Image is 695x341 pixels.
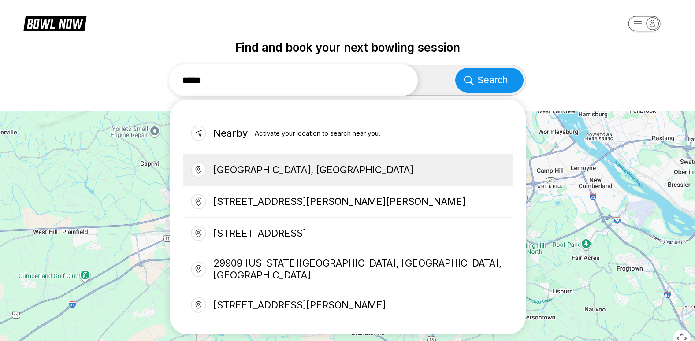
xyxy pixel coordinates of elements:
[183,186,513,218] div: [STREET_ADDRESS][PERSON_NAME][PERSON_NAME]
[183,154,513,186] div: [GEOGRAPHIC_DATA], [GEOGRAPHIC_DATA]
[455,68,524,93] button: Search
[255,127,380,139] p: Activate your location to search near you.
[183,218,513,249] div: [STREET_ADDRESS]
[183,113,513,154] div: Nearby
[183,289,513,321] div: [STREET_ADDRESS][PERSON_NAME]
[477,74,508,86] span: Search
[183,249,513,289] div: 29909 [US_STATE][GEOGRAPHIC_DATA], [GEOGRAPHIC_DATA], [GEOGRAPHIC_DATA]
